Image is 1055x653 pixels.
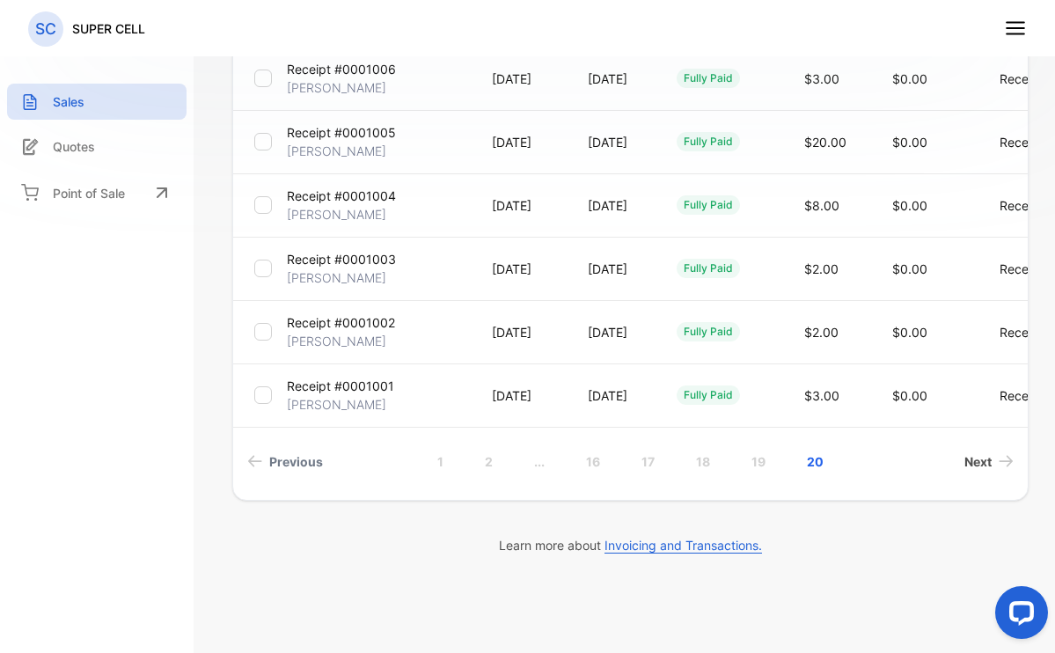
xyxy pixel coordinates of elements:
[7,173,187,212] a: Point of Sale
[786,445,845,478] a: Page 20 is your current page
[804,135,846,150] span: $20.00
[604,538,762,554] span: Invoicing and Transactions.
[588,133,641,151] p: [DATE]
[1000,70,1051,88] p: Receipt
[892,388,927,403] span: $0.00
[957,445,1021,478] a: Next page
[269,452,323,471] span: Previous
[7,128,187,165] a: Quotes
[677,195,740,215] div: fully paid
[1000,196,1051,215] p: Receipt
[588,196,641,215] p: [DATE]
[492,323,552,341] p: [DATE]
[804,261,839,276] span: $2.00
[53,137,95,156] p: Quotes
[677,69,740,88] div: fully paid
[588,323,641,341] p: [DATE]
[892,198,927,213] span: $0.00
[287,250,396,268] p: Receipt #0001003
[464,445,514,478] a: Page 2
[588,260,641,278] p: [DATE]
[964,452,992,471] span: Next
[53,184,125,202] p: Point of Sale
[730,445,787,478] a: Page 19
[53,92,84,111] p: Sales
[677,322,740,341] div: fully paid
[72,19,145,38] p: SUPER CELL
[492,70,552,88] p: [DATE]
[588,70,641,88] p: [DATE]
[7,84,187,120] a: Sales
[677,385,740,405] div: fully paid
[240,445,330,478] a: Previous page
[1000,133,1051,151] p: Receipt
[565,445,621,478] a: Page 16
[492,196,552,215] p: [DATE]
[677,259,740,278] div: fully paid
[981,579,1055,653] iframe: LiveChat chat widget
[620,445,676,478] a: Page 17
[287,123,396,142] p: Receipt #0001005
[287,268,386,287] p: [PERSON_NAME]
[287,395,386,414] p: [PERSON_NAME]
[804,325,839,340] span: $2.00
[675,445,731,478] a: Page 18
[287,78,386,97] p: [PERSON_NAME]
[892,325,927,340] span: $0.00
[1000,323,1051,341] p: Receipt
[232,536,1029,554] p: Learn more about
[588,386,641,405] p: [DATE]
[892,135,927,150] span: $0.00
[287,313,395,332] p: Receipt #0001002
[287,332,386,350] p: [PERSON_NAME]
[513,445,566,478] a: Jump backward
[492,386,552,405] p: [DATE]
[804,388,839,403] span: $3.00
[492,133,552,151] p: [DATE]
[892,261,927,276] span: $0.00
[35,18,56,40] p: SC
[1000,260,1051,278] p: Receipt
[1000,386,1051,405] p: Receipt
[287,60,396,78] p: Receipt #0001006
[677,132,740,151] div: fully paid
[233,445,1028,478] ul: Pagination
[287,187,396,205] p: Receipt #0001004
[416,445,465,478] a: Page 1
[892,71,927,86] span: $0.00
[287,142,386,160] p: [PERSON_NAME]
[804,198,839,213] span: $8.00
[287,205,386,224] p: [PERSON_NAME]
[804,71,839,86] span: $3.00
[287,377,394,395] p: Receipt #0001001
[492,260,552,278] p: [DATE]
